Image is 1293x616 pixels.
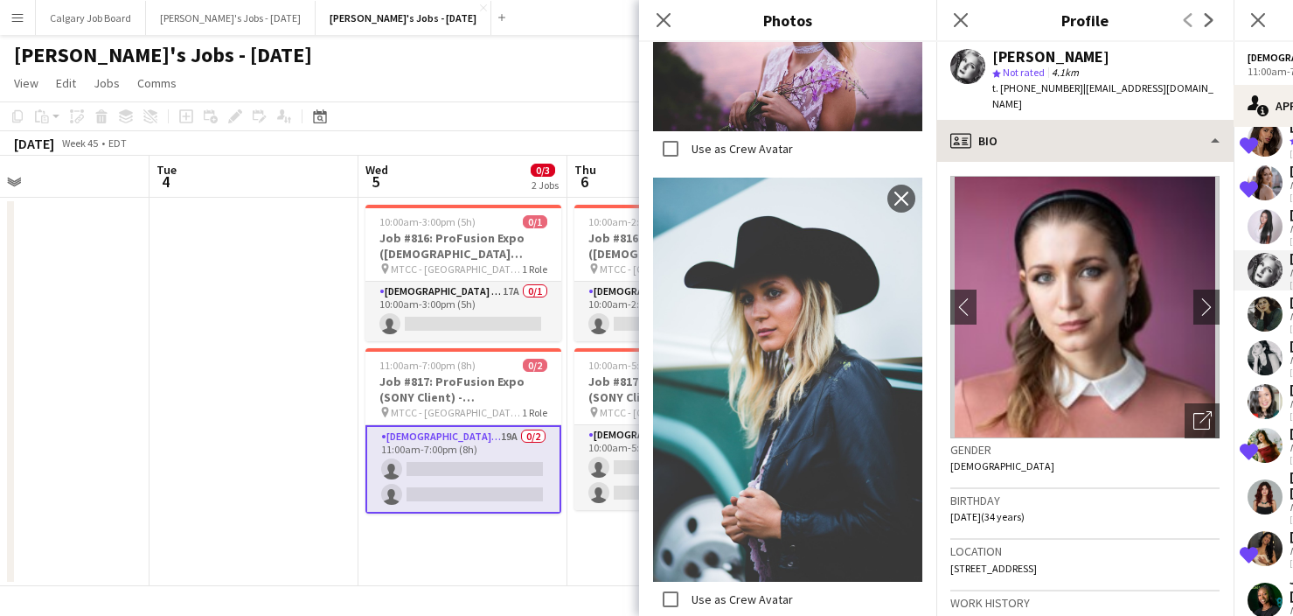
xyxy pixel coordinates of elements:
[365,374,561,405] h3: Job #817: ProFusion Expo (SONY Client) - [GEOGRAPHIC_DATA]
[365,425,561,514] app-card-role: [DEMOGRAPHIC_DATA] Models19A0/211:00am-7:00pm (8h)
[688,591,793,606] label: Use as Crew Avatar
[522,406,547,419] span: 1 Role
[14,135,54,152] div: [DATE]
[950,595,1220,611] h3: Work history
[108,136,127,150] div: EDT
[391,406,522,419] span: MTCC - [GEOGRAPHIC_DATA] - [GEOGRAPHIC_DATA]
[600,262,731,276] span: MTCC - [GEOGRAPHIC_DATA] - [GEOGRAPHIC_DATA]
[146,1,316,35] button: [PERSON_NAME]'s Jobs - [DATE]
[137,75,177,91] span: Comms
[572,171,596,192] span: 6
[992,81,1213,110] span: | [EMAIL_ADDRESS][DOMAIN_NAME]
[992,81,1083,94] span: t. [PHONE_NUMBER]
[365,348,561,514] app-job-card: 11:00am-7:00pm (8h)0/2Job #817: ProFusion Expo (SONY Client) - [GEOGRAPHIC_DATA] MTCC - [GEOGRAPH...
[574,282,770,341] app-card-role: [DEMOGRAPHIC_DATA] Models16A0/110:00am-2:00pm (4h)
[365,282,561,341] app-card-role: [DEMOGRAPHIC_DATA] Models17A0/110:00am-3:00pm (5h)
[14,75,38,91] span: View
[1003,66,1045,79] span: Not rated
[574,205,770,341] app-job-card: 10:00am-2:00pm (4h)0/1Job #816: ProFusion Expo ([DEMOGRAPHIC_DATA] Client) - [GEOGRAPHIC_DATA] MT...
[1048,66,1082,79] span: 4.1km
[156,162,177,178] span: Tue
[574,374,770,405] h3: Job #817: ProFusion Expo (SONY Client) - [GEOGRAPHIC_DATA]
[936,120,1234,162] div: Bio
[49,72,83,94] a: Edit
[532,178,559,192] div: 2 Jobs
[950,442,1220,458] h3: Gender
[950,510,1025,523] span: [DATE] (34 years)
[523,215,547,228] span: 0/1
[600,406,731,419] span: MTCC - [GEOGRAPHIC_DATA] - [GEOGRAPHIC_DATA]
[1185,403,1220,438] div: Open photos pop-in
[56,75,76,91] span: Edit
[363,171,388,192] span: 5
[688,141,793,157] label: Use as Crew Avatar
[950,459,1054,472] span: [DEMOGRAPHIC_DATA]
[588,215,685,228] span: 10:00am-2:00pm (4h)
[574,230,770,262] h3: Job #816: ProFusion Expo ([DEMOGRAPHIC_DATA] Client) - [GEOGRAPHIC_DATA]
[950,493,1220,508] h3: Birthday
[523,359,547,372] span: 0/2
[391,262,522,276] span: MTCC - [GEOGRAPHIC_DATA] - [GEOGRAPHIC_DATA]
[936,9,1234,31] h3: Profile
[130,72,184,94] a: Comms
[14,42,312,68] h1: [PERSON_NAME]'s Jobs - [DATE]
[992,49,1109,65] div: [PERSON_NAME]
[154,171,177,192] span: 4
[574,425,770,510] app-card-role: [DEMOGRAPHIC_DATA] Models15A0/210:00am-5:00pm (7h)
[7,72,45,94] a: View
[639,9,936,31] h3: Photos
[653,178,922,582] img: Crew photo 150686
[574,162,596,178] span: Thu
[950,176,1220,438] img: Crew avatar or photo
[87,72,127,94] a: Jobs
[365,162,388,178] span: Wed
[379,215,476,228] span: 10:00am-3:00pm (5h)
[316,1,491,35] button: [PERSON_NAME]'s Jobs - [DATE]
[94,75,120,91] span: Jobs
[522,262,547,276] span: 1 Role
[950,562,1037,575] span: [STREET_ADDRESS]
[950,543,1220,559] h3: Location
[588,359,685,372] span: 10:00am-5:00pm (7h)
[531,164,555,177] span: 0/3
[365,230,561,262] h3: Job #816: ProFusion Expo ([DEMOGRAPHIC_DATA] Client) - [GEOGRAPHIC_DATA]
[574,348,770,510] app-job-card: 10:00am-5:00pm (7h)0/2Job #817: ProFusion Expo (SONY Client) - [GEOGRAPHIC_DATA] MTCC - [GEOGRAPH...
[36,1,146,35] button: Calgary Job Board
[58,136,101,150] span: Week 45
[379,359,476,372] span: 11:00am-7:00pm (8h)
[365,205,561,341] app-job-card: 10:00am-3:00pm (5h)0/1Job #816: ProFusion Expo ([DEMOGRAPHIC_DATA] Client) - [GEOGRAPHIC_DATA] MT...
